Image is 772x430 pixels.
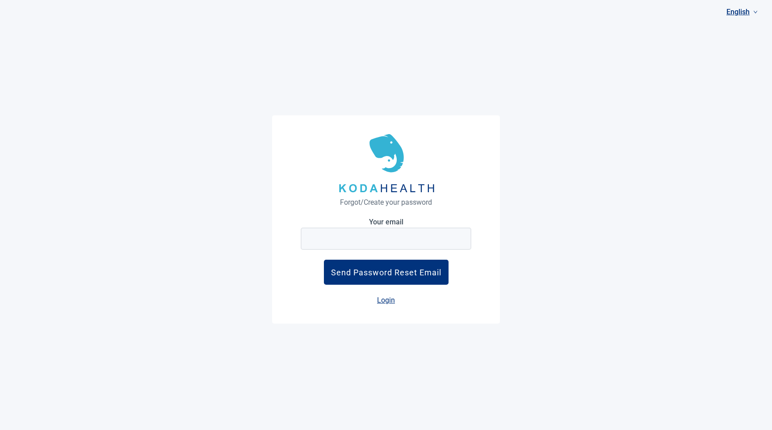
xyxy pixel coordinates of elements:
[324,260,449,285] button: Send Password Reset Email
[309,197,463,208] h1: Forgot/Create your password
[377,296,395,304] a: Login
[723,4,761,19] a: Current language: English
[753,10,758,14] span: down
[301,218,471,226] label: Your email
[331,268,441,277] div: Send Password Reset Email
